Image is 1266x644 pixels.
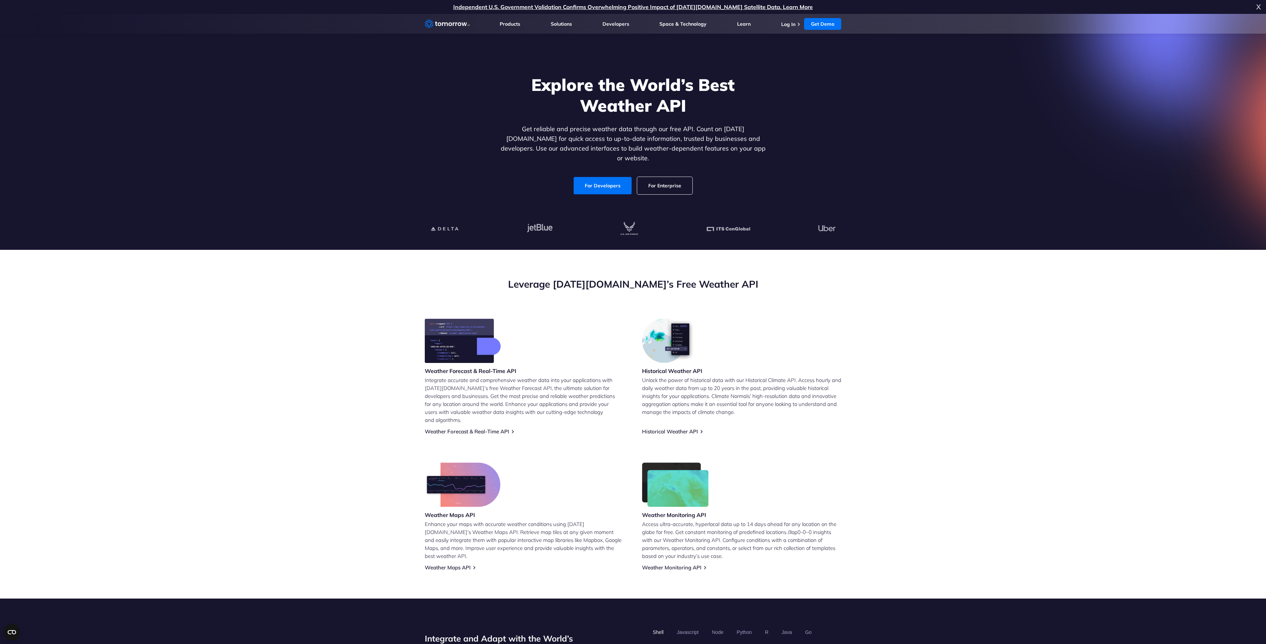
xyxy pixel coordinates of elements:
[425,511,500,519] h3: Weather Maps API
[425,428,509,435] a: Weather Forecast & Real-Time API
[781,21,795,27] a: Log In
[499,124,767,163] p: Get reliable and precise weather data through our free API. Count on [DATE][DOMAIN_NAME] for quic...
[737,21,751,27] a: Learn
[637,177,692,194] a: For Enterprise
[425,376,624,424] p: Integrate accurate and comprehensive weather data into your applications with [DATE][DOMAIN_NAME]...
[602,21,629,27] a: Developers
[659,21,707,27] a: Space & Technology
[642,511,709,519] h3: Weather Monitoring API
[642,520,841,560] p: Access ultra-accurate, hyperlocal data up to 14 days ahead for any location on the globe for free...
[425,19,470,29] a: Home link
[779,626,794,638] button: Java
[425,367,516,375] h3: Weather Forecast & Real-Time API
[650,626,666,638] button: Shell
[642,564,701,571] a: Weather Monitoring API
[734,626,754,638] button: Python
[499,74,767,116] h1: Explore the World’s Best Weather API
[642,428,698,435] a: Historical Weather API
[674,626,701,638] button: Javascript
[453,3,813,10] a: Independent U.S. Government Validation Confirms Overwhelming Positive Impact of [DATE][DOMAIN_NAM...
[762,626,771,638] button: R
[551,21,572,27] a: Solutions
[642,367,702,375] h3: Historical Weather API
[425,278,841,291] h2: Leverage [DATE][DOMAIN_NAME]’s Free Weather API
[425,520,624,560] p: Enhance your maps with accurate weather conditions using [DATE][DOMAIN_NAME]’s Weather Maps API. ...
[804,18,841,30] a: Get Demo
[803,626,814,638] button: Go
[574,177,632,194] a: For Developers
[425,564,471,571] a: Weather Maps API
[500,21,520,27] a: Products
[3,624,20,641] button: Open CMP widget
[642,376,841,416] p: Unlock the power of historical data with our Historical Climate API. Access hourly and daily weat...
[709,626,726,638] button: Node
